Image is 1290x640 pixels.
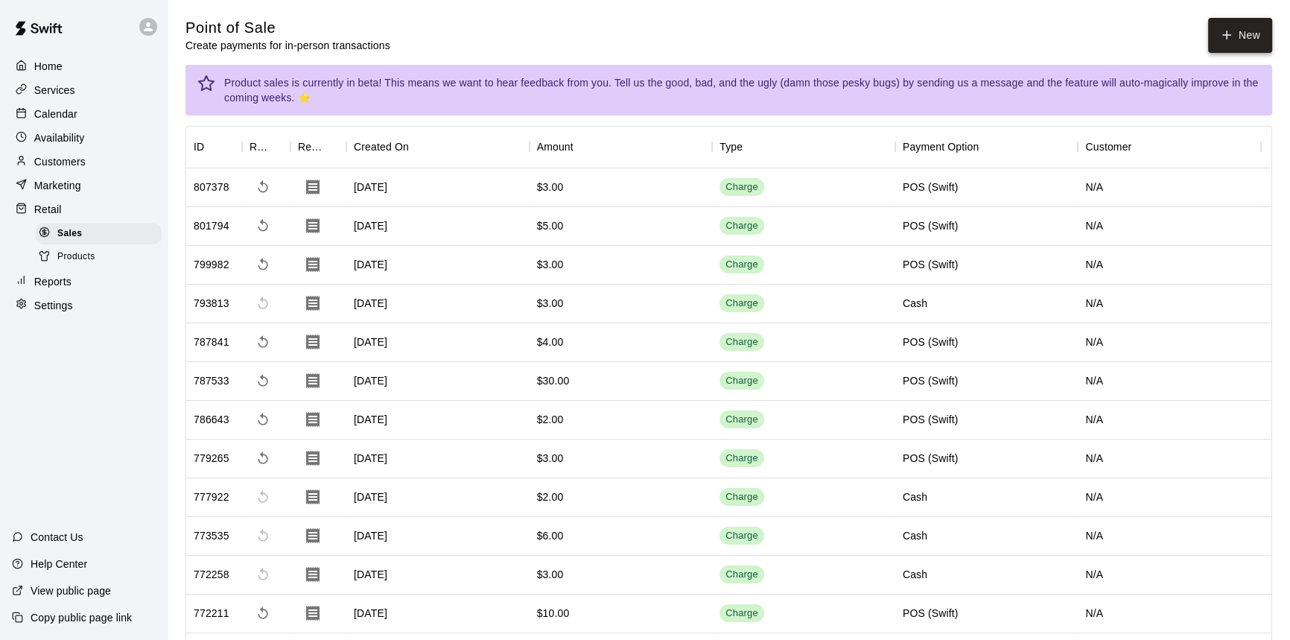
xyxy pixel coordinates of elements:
div: $10.00 [537,606,570,621]
div: POS (Swift) [903,218,959,233]
button: Download Receipt [298,443,328,473]
div: Reports [12,270,156,293]
button: Download Receipt [298,288,328,318]
a: Home [12,55,156,77]
div: Type [712,126,895,168]
div: N/A [1078,401,1261,440]
div: Charge [725,219,758,233]
div: POS (Swift) [903,451,959,466]
div: Payment Option [903,126,979,168]
p: Availability [34,130,85,145]
div: Settings [12,294,156,317]
button: Download Receipt [298,366,328,396]
button: Download Receipt [298,521,328,551]
div: N/A [1078,517,1261,556]
div: 793813 [194,296,229,311]
div: $3.00 [537,296,564,311]
div: Cash [903,296,927,311]
div: Refund [250,126,270,168]
div: $2.00 [537,489,564,504]
div: 801794 [194,218,229,233]
span: Refund payment [250,174,276,200]
div: Receipt [290,126,346,168]
div: [DATE] [346,207,530,246]
div: 799982 [194,257,229,272]
button: Sort [409,136,430,157]
div: Customer [1078,126,1261,168]
div: [DATE] [346,478,530,517]
div: $30.00 [537,373,570,388]
div: $3.00 [537,257,564,272]
div: [DATE] [346,517,530,556]
div: Charge [725,529,758,543]
div: Cash [903,489,927,504]
div: Products [36,247,162,267]
button: Download Receipt [298,250,328,279]
div: $2.00 [537,412,564,427]
div: $5.00 [537,218,564,233]
div: Customer [1085,126,1131,168]
div: 772258 [194,567,229,582]
button: Sort [979,136,1000,157]
div: 786643 [194,412,229,427]
span: Refund payment [250,367,276,394]
p: Marketing [34,178,81,193]
div: Refund [242,126,290,168]
p: Create payments for in-person transactions [185,38,390,53]
button: Sort [573,136,594,157]
a: Services [12,79,156,101]
div: Created On [354,126,409,168]
button: Download Receipt [298,327,328,357]
div: N/A [1078,285,1261,323]
div: Charge [725,490,758,504]
span: Sales [57,226,82,241]
p: Reports [34,274,72,289]
div: $6.00 [537,528,564,543]
span: Refund payment [250,251,276,278]
div: 777922 [194,489,229,504]
div: Customers [12,151,156,173]
div: Sales [36,224,162,244]
button: Download Receipt [298,405,328,434]
button: Download Receipt [298,560,328,589]
div: 772211 [194,606,229,621]
div: [DATE] [346,440,530,478]
div: [DATE] [346,401,530,440]
div: Charge [725,452,758,466]
div: [DATE] [346,362,530,401]
button: Download Receipt [298,598,328,628]
button: Sort [204,136,225,157]
p: Settings [34,298,73,313]
p: Contact Us [31,530,83,545]
a: Retail [12,198,156,221]
div: [DATE] [346,556,530,595]
div: POS (Swift) [903,180,959,194]
span: Cannot make a refund for non card payments [250,561,276,588]
a: Marketing [12,174,156,197]
div: N/A [1078,323,1261,362]
div: [DATE] [346,168,530,207]
div: POS (Swift) [903,606,959,621]
p: Home [34,59,63,74]
p: Help Center [31,557,87,571]
div: Charge [725,258,758,272]
div: Charge [725,297,758,311]
div: Amount [530,126,713,168]
div: 807378 [194,180,229,194]
span: Refund payment [250,600,276,627]
div: N/A [1078,246,1261,285]
div: Amount [537,126,573,168]
p: Calendar [34,107,77,121]
div: Created On [346,126,530,168]
span: Refund payment [250,445,276,472]
div: Cash [903,567,927,582]
div: $4.00 [537,335,564,349]
div: [DATE] [346,246,530,285]
span: Refund payment [250,212,276,239]
div: N/A [1078,478,1261,517]
div: Product sales is currently in beta! This means we want to hear feedback from you. Tell us the goo... [224,69,1260,111]
div: 787841 [194,335,229,349]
